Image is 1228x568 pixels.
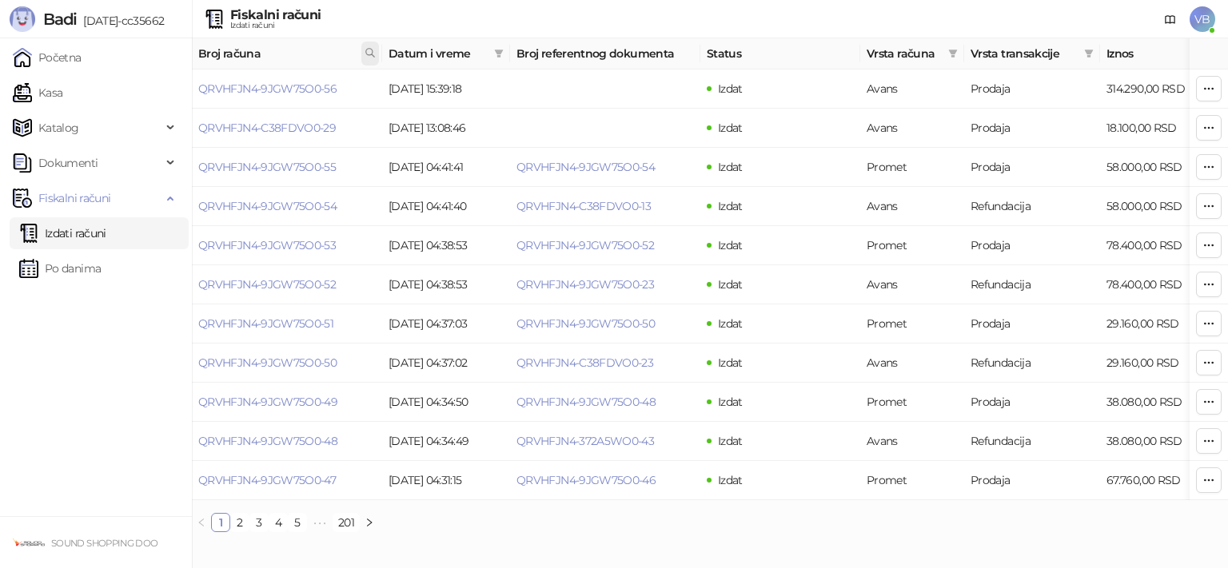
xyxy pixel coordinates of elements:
[288,513,307,532] li: 5
[360,513,379,532] button: right
[382,109,510,148] td: [DATE] 13:08:46
[19,252,101,284] a: Po danima
[964,344,1100,383] td: Refundacija
[198,160,336,174] a: QRVHFJN4-9JGW75O0-55
[964,187,1100,226] td: Refundacija
[211,513,230,532] li: 1
[1106,45,1190,62] span: Iznos
[192,265,382,304] td: QRVHFJN4-9JGW75O0-52
[198,81,337,96] a: QRVHFJN4-9JGW75O0-56
[192,70,382,109] td: QRVHFJN4-9JGW75O0-56
[1084,49,1094,58] span: filter
[192,38,382,70] th: Broj računa
[516,316,655,331] a: QRVHFJN4-9JGW75O0-50
[516,473,656,487] a: QRVHFJN4-9JGW75O0-46
[382,461,510,500] td: [DATE] 04:31:15
[516,238,654,252] a: QRVHFJN4-9JGW75O0-52
[198,238,336,252] a: QRVHFJN4-9JGW75O0-53
[231,514,249,531] a: 2
[192,187,382,226] td: QRVHFJN4-9JGW75O0-54
[333,513,360,532] li: 201
[13,77,62,109] a: Kasa
[1100,304,1212,344] td: 29.160,00 RSD
[1100,148,1212,187] td: 58.000,00 RSD
[1190,6,1215,32] span: VB
[964,461,1100,500] td: Prodaja
[382,422,510,461] td: [DATE] 04:34:49
[718,473,743,487] span: Izdat
[971,45,1078,62] span: Vrsta transakcije
[948,49,958,58] span: filter
[198,473,336,487] a: QRVHFJN4-9JGW75O0-47
[860,265,964,304] td: Avans
[860,422,964,461] td: Avans
[192,304,382,344] td: QRVHFJN4-9JGW75O0-51
[38,182,110,214] span: Fiskalni računi
[860,304,964,344] td: Promet
[43,10,77,29] span: Badi
[964,304,1100,344] td: Prodaja
[964,109,1100,148] td: Prodaja
[1100,383,1212,422] td: 38.080,00 RSD
[1100,70,1212,109] td: 314.290,00 RSD
[389,45,488,62] span: Datum i vreme
[198,395,337,409] a: QRVHFJN4-9JGW75O0-49
[198,121,336,135] a: QRVHFJN4-C38FDVO0-29
[382,226,510,265] td: [DATE] 04:38:53
[192,226,382,265] td: QRVHFJN4-9JGW75O0-53
[867,45,942,62] span: Vrsta računa
[718,238,743,252] span: Izdat
[382,383,510,422] td: [DATE] 04:34:50
[860,344,964,383] td: Avans
[230,9,321,22] div: Fiskalni računi
[964,422,1100,461] td: Refundacija
[192,383,382,422] td: QRVHFJN4-9JGW75O0-49
[13,526,45,558] img: 64x64-companyLogo-e7a8445e-e0d6-44f4-afaa-b464db374048.png
[1100,422,1212,461] td: 38.080,00 RSD
[192,513,211,532] li: Prethodna strana
[860,109,964,148] td: Avans
[382,344,510,383] td: [DATE] 04:37:02
[307,513,333,532] span: •••
[38,112,79,144] span: Katalog
[360,513,379,532] li: Sledeća strana
[192,513,211,532] button: left
[860,226,964,265] td: Promet
[192,422,382,461] td: QRVHFJN4-9JGW75O0-48
[718,277,743,292] span: Izdat
[382,70,510,109] td: [DATE] 15:39:18
[307,513,333,532] li: Sledećih 5 Strana
[516,395,656,409] a: QRVHFJN4-9JGW75O0-48
[365,518,374,527] span: right
[860,383,964,422] td: Promet
[718,160,743,174] span: Izdat
[77,14,164,28] span: [DATE]-cc35662
[718,199,743,213] span: Izdat
[1100,265,1212,304] td: 78.400,00 RSD
[1100,187,1212,226] td: 58.000,00 RSD
[860,148,964,187] td: Promet
[964,38,1100,70] th: Vrsta transakcije
[269,513,288,532] li: 4
[230,22,321,30] div: Izdati računi
[38,147,98,179] span: Dokumenti
[718,316,743,331] span: Izdat
[718,121,743,135] span: Izdat
[718,395,743,409] span: Izdat
[382,187,510,226] td: [DATE] 04:41:40
[382,148,510,187] td: [DATE] 04:41:41
[491,42,507,66] span: filter
[198,277,336,292] a: QRVHFJN4-9JGW75O0-52
[1100,226,1212,265] td: 78.400,00 RSD
[964,148,1100,187] td: Prodaja
[13,42,82,73] a: Početna
[249,513,269,532] li: 3
[19,217,106,249] a: Izdati računi
[718,81,743,96] span: Izdat
[250,514,268,531] a: 3
[230,513,249,532] li: 2
[1100,109,1212,148] td: 18.100,00 RSD
[860,38,964,70] th: Vrsta računa
[198,45,358,62] span: Broj računa
[964,265,1100,304] td: Refundacija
